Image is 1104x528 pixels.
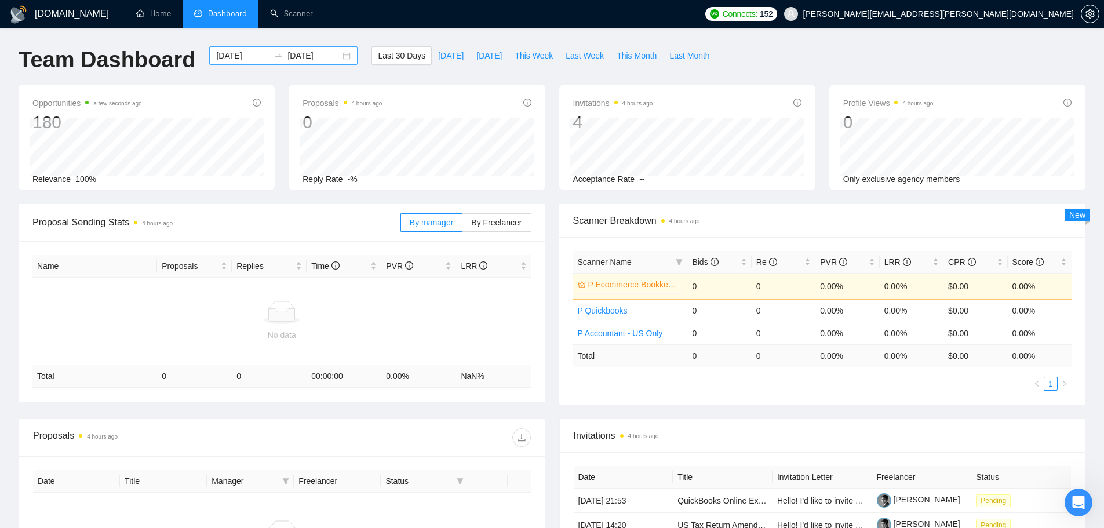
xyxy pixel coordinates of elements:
[303,174,343,184] span: Reply Rate
[872,466,972,489] th: Freelancer
[880,273,943,299] td: 0.00%
[294,470,381,493] th: Freelancer
[820,257,847,267] span: PVR
[232,255,307,278] th: Replies
[1012,257,1044,267] span: Score
[976,496,1015,505] a: Pending
[843,111,934,133] div: 0
[673,253,685,271] span: filter
[307,365,381,388] td: 00:00:00
[566,49,604,62] span: Last Week
[157,365,232,388] td: 0
[1061,380,1068,387] span: right
[274,51,283,60] span: swap-right
[574,489,673,513] td: [DATE] 21:53
[253,99,261,107] span: info-circle
[578,329,663,338] a: P Accountant - US Only
[1033,380,1040,387] span: left
[617,49,657,62] span: This Month
[880,322,943,344] td: 0.00%
[943,273,1007,299] td: $0.00
[513,433,530,442] span: download
[639,174,644,184] span: --
[1081,9,1099,19] a: setting
[270,9,313,19] a: searchScanner
[687,322,751,344] td: 0
[331,261,340,270] span: info-circle
[385,475,451,487] span: Status
[1081,5,1099,23] button: setting
[1030,377,1044,391] button: left
[756,257,777,267] span: Re
[578,257,632,267] span: Scanner Name
[232,365,307,388] td: 0
[578,306,628,315] a: P Quickbooks
[710,9,719,19] img: upwork-logo.png
[157,255,232,278] th: Proposals
[1063,99,1072,107] span: info-circle
[574,428,1072,443] span: Invitations
[120,470,207,493] th: Title
[711,258,719,266] span: info-circle
[476,49,502,62] span: [DATE]
[574,466,673,489] th: Date
[93,100,141,107] time: a few seconds ago
[752,299,815,322] td: 0
[588,278,681,291] a: P Ecommerce Bookkeeper
[877,493,891,508] img: c1xrbLNTYPsI2e9vIytl8CrEmJRfpwhruP_cFy-M5fhKtJQFzQJHL4A3mt9B3AD2iL
[432,46,470,65] button: [DATE]
[381,365,456,388] td: 0.00 %
[880,299,943,322] td: 0.00%
[1069,210,1085,220] span: New
[752,322,815,344] td: 0
[142,220,173,227] time: 4 hours ago
[843,174,960,184] span: Only exclusive agency members
[839,258,847,266] span: info-circle
[1044,377,1058,391] li: 1
[676,258,683,265] span: filter
[216,49,269,62] input: Start date
[303,96,382,110] span: Proposals
[815,299,879,322] td: 0.00%
[471,218,522,227] span: By Freelancer
[968,258,976,266] span: info-circle
[32,255,157,278] th: Name
[573,213,1072,228] span: Scanner Breakdown
[1044,377,1057,390] a: 1
[877,495,960,504] a: [PERSON_NAME]
[815,273,879,299] td: 0.00%
[508,46,559,65] button: This Week
[943,344,1007,367] td: $ 0.00
[677,496,932,505] a: QuickBooks Online Expert Bookkeeper Needed for Tax Data Alignment
[773,466,872,489] th: Invitation Letter
[948,257,975,267] span: CPR
[1030,377,1044,391] li: Previous Page
[236,260,293,272] span: Replies
[32,96,142,110] span: Opportunities
[515,49,553,62] span: This Week
[1065,489,1092,516] iframe: Intercom live chat
[207,470,294,493] th: Manager
[457,478,464,485] span: filter
[628,433,659,439] time: 4 hours ago
[274,51,283,60] span: to
[87,434,118,440] time: 4 hours ago
[37,329,527,341] div: No data
[692,257,718,267] span: Bids
[880,344,943,367] td: 0.00 %
[405,261,413,270] span: info-circle
[976,494,1011,507] span: Pending
[75,174,96,184] span: 100%
[303,111,382,133] div: 0
[456,365,531,388] td: NaN %
[1036,258,1044,266] span: info-circle
[33,470,120,493] th: Date
[622,100,653,107] time: 4 hours ago
[815,344,879,367] td: 0.00 %
[378,49,425,62] span: Last 30 Days
[371,46,432,65] button: Last 30 Days
[723,8,757,20] span: Connects:
[32,174,71,184] span: Relevance
[573,344,688,367] td: Total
